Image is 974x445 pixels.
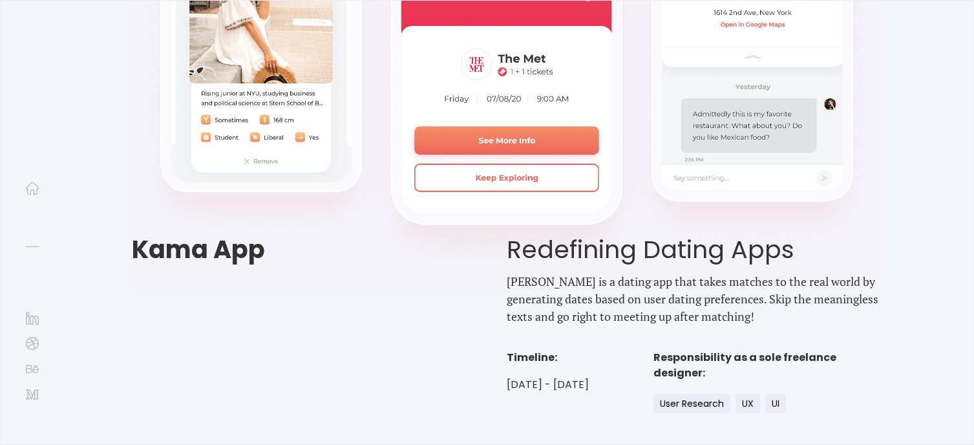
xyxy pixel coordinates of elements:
p: [DATE] - [DATE] [507,378,589,391]
h1: Redefining Dating Apps [507,235,882,264]
div: UI [765,394,786,413]
h1: Kama App [132,235,507,264]
div: User Research [653,394,730,413]
p: [PERSON_NAME] is a dating app that takes matches to the real world by generating dates based on u... [507,273,882,325]
h4: Timeline: [507,350,589,365]
div: UX [736,394,760,413]
h4: Responsibility as a sole freelance designer: [653,350,882,381]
